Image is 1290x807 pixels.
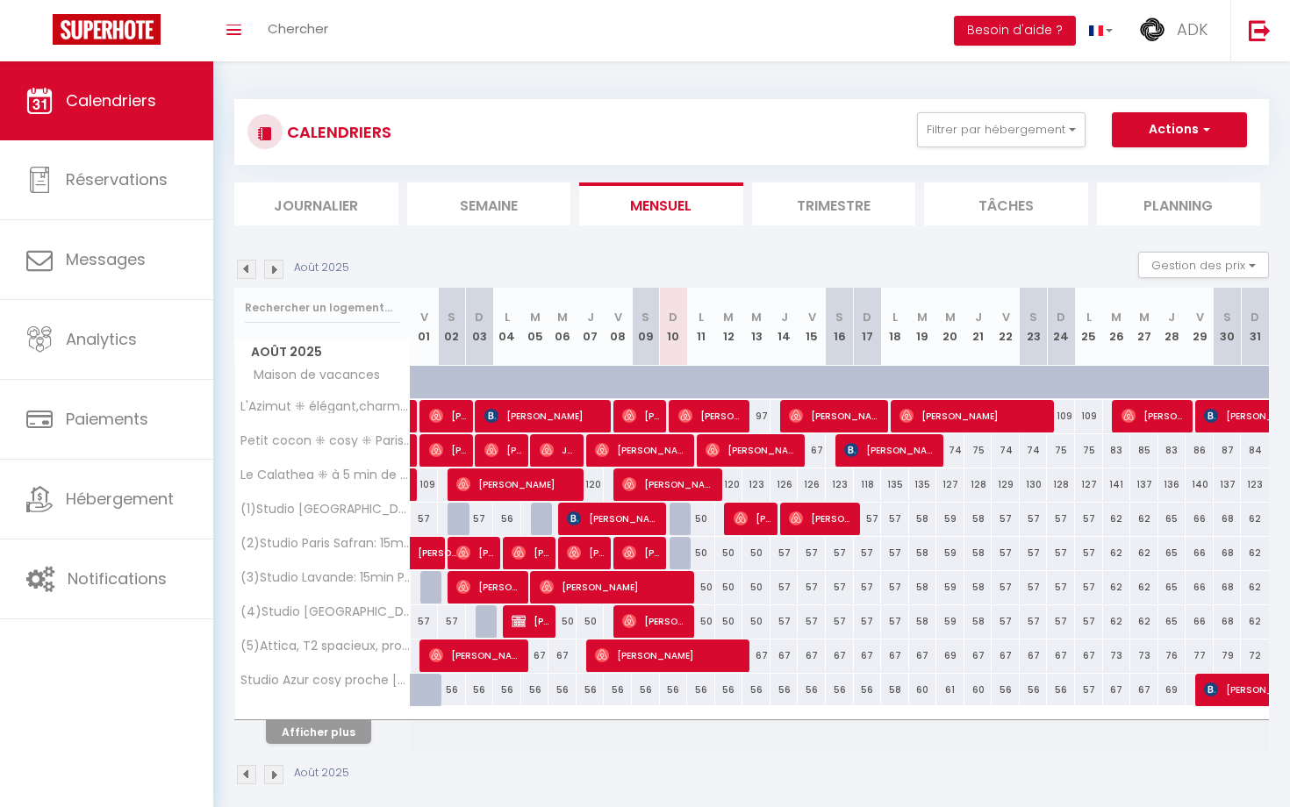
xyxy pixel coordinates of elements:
[1103,571,1131,603] div: 62
[742,288,770,366] th: 13
[567,536,605,569] span: [PERSON_NAME]
[881,571,909,603] div: 57
[936,288,964,366] th: 20
[798,468,826,501] div: 126
[1103,434,1131,467] div: 83
[1214,571,1242,603] div: 68
[557,309,568,325] abbr: M
[992,537,1020,569] div: 57
[964,605,993,638] div: 58
[234,182,398,225] li: Journalier
[1186,639,1214,672] div: 77
[798,571,826,603] div: 57
[68,568,167,589] span: Notifications
[1075,571,1103,603] div: 57
[992,639,1020,672] div: 67
[1130,468,1158,501] div: 137
[1158,605,1186,638] div: 65
[992,503,1020,535] div: 57
[567,502,661,535] span: [PERSON_NAME]
[1251,309,1259,325] abbr: D
[854,288,882,366] th: 17
[954,16,1076,46] button: Besoin d'aide ?
[1130,434,1158,467] div: 85
[1158,468,1186,501] div: 136
[1047,571,1075,603] div: 57
[936,537,964,569] div: 59
[238,605,413,618] span: (4)Studio [GEOGRAPHIC_DATA] Pavot: 15min [GEOGRAPHIC_DATA], calme
[1057,309,1065,325] abbr: D
[540,570,690,603] span: [PERSON_NAME]
[1020,537,1048,569] div: 57
[936,674,964,706] div: 61
[1075,288,1103,366] th: 25
[1075,400,1103,432] div: 109
[936,639,964,672] div: 69
[936,468,964,501] div: 127
[622,536,660,569] span: [PERSON_NAME]
[992,468,1020,501] div: 129
[964,674,993,706] div: 60
[742,468,770,501] div: 123
[1186,605,1214,638] div: 66
[53,14,161,45] img: Super Booking
[1112,112,1247,147] button: Actions
[1214,537,1242,569] div: 68
[577,288,605,366] th: 07
[734,502,771,535] span: [PERSON_NAME]
[715,288,743,366] th: 12
[1103,288,1131,366] th: 26
[770,674,799,706] div: 56
[881,674,909,706] div: 58
[622,468,716,501] span: [PERSON_NAME]
[1139,309,1150,325] abbr: M
[632,674,660,706] div: 56
[751,309,762,325] abbr: M
[1241,503,1269,535] div: 62
[1241,288,1269,366] th: 31
[992,434,1020,467] div: 74
[909,605,937,638] div: 58
[899,399,1050,432] span: [PERSON_NAME]
[945,309,956,325] abbr: M
[826,468,854,501] div: 123
[66,328,137,350] span: Analytics
[742,537,770,569] div: 50
[466,503,494,535] div: 57
[411,537,439,570] a: [PERSON_NAME]
[1138,252,1269,278] button: Gestion des prix
[429,639,523,672] span: [PERSON_NAME]
[1186,503,1214,535] div: 66
[687,674,715,706] div: 56
[1241,434,1269,467] div: 84
[1029,309,1037,325] abbr: S
[964,537,993,569] div: 58
[909,537,937,569] div: 58
[1168,309,1175,325] abbr: J
[438,674,466,706] div: 56
[1130,571,1158,603] div: 62
[466,674,494,706] div: 56
[752,182,916,225] li: Trimestre
[917,309,928,325] abbr: M
[798,537,826,569] div: 57
[687,571,715,603] div: 50
[844,433,938,467] span: [PERSON_NAME]
[521,288,549,366] th: 05
[429,399,467,432] span: [PERSON_NAME]
[1241,571,1269,603] div: 62
[1158,288,1186,366] th: 28
[881,288,909,366] th: 18
[992,288,1020,366] th: 22
[548,674,577,706] div: 56
[632,288,660,366] th: 09
[66,168,168,190] span: Réservations
[1075,434,1103,467] div: 75
[1214,434,1242,467] div: 87
[1047,503,1075,535] div: 57
[420,309,428,325] abbr: V
[1158,537,1186,569] div: 65
[456,536,494,569] span: [PERSON_NAME]
[770,571,799,603] div: 57
[1020,571,1048,603] div: 57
